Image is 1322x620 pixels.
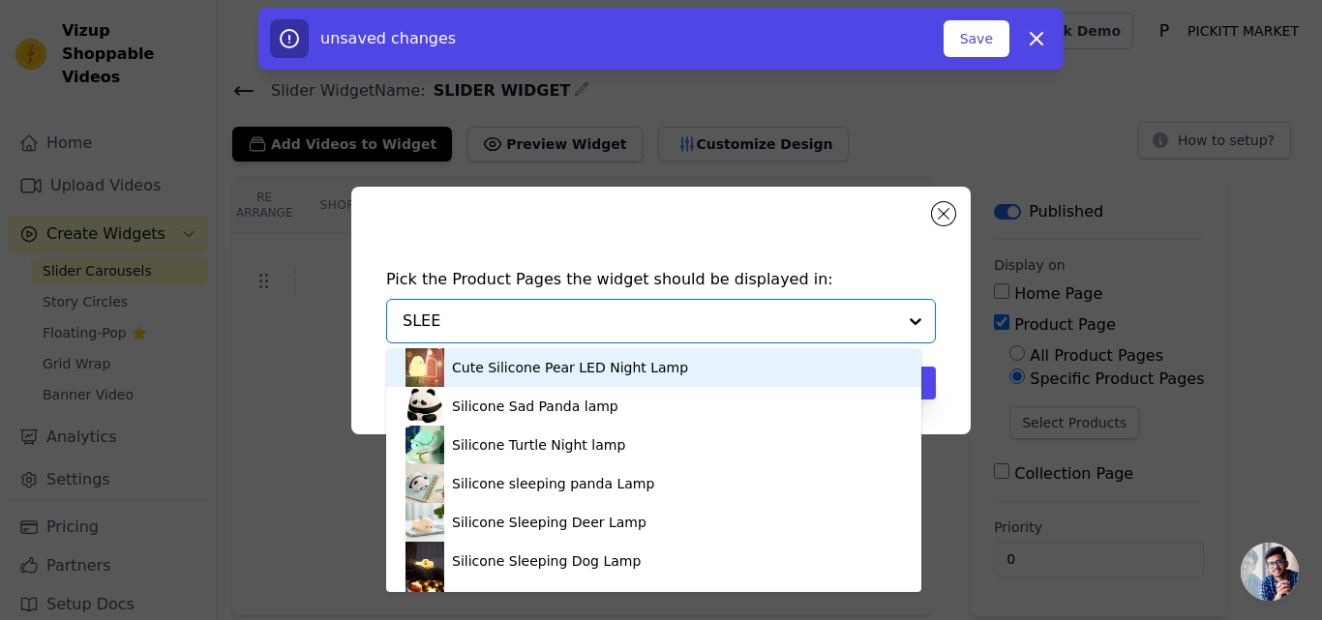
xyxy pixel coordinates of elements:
[406,348,444,387] img: product thumbnail
[452,474,654,493] div: Silicone sleeping panda Lamp
[452,551,641,571] div: Silicone Sleeping Dog Lamp
[452,358,688,377] div: Cute Silicone Pear LED Night Lamp
[406,426,444,464] img: product thumbnail
[320,29,456,47] span: unsaved changes
[452,397,618,416] div: Silicone Sad Panda lamp
[406,580,444,619] img: product thumbnail
[406,542,444,580] img: product thumbnail
[406,464,444,503] img: product thumbnail
[452,513,646,532] div: Silicone Sleeping Deer Lamp
[403,310,896,333] input: Search by product title or paste product URL
[452,435,625,455] div: Silicone Turtle Night lamp
[452,590,828,609] div: Cute Panda Silicon Night Lamp 7 Colour Changing Light
[944,20,1009,57] button: Save
[406,387,444,426] img: product thumbnail
[386,268,936,291] h4: Pick the Product Pages the widget should be displayed in:
[406,503,444,542] img: product thumbnail
[932,202,955,225] button: Close modal
[1241,543,1299,601] a: Open chat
